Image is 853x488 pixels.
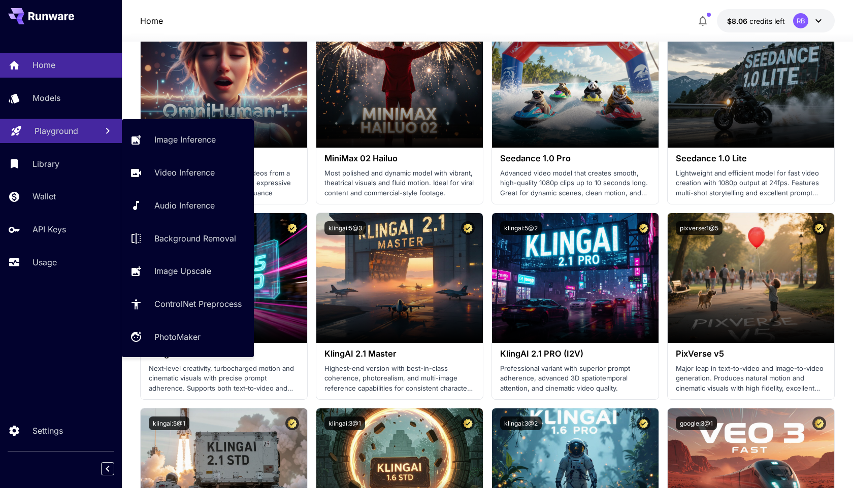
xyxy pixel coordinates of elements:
button: Certified Model – Vetted for best performance and includes a commercial license. [285,416,299,430]
h3: Seedance 1.0 Pro [500,154,650,163]
h3: KlingAI 2.1 PRO (I2V) [500,349,650,359]
div: $8.05964 [727,16,785,26]
p: Home [140,15,163,27]
a: Video Inference [122,160,254,185]
button: klingai:5@3 [324,221,366,235]
button: Certified Model – Vetted for best performance and includes a commercial license. [461,416,475,430]
img: alt [492,213,659,343]
img: alt [492,18,659,148]
button: klingai:3@2 [500,416,542,430]
p: Lightweight and efficient model for fast video creation with 1080p output at 24fps. Features mult... [676,168,826,198]
h3: MiniMax 02 Hailuo [324,154,475,163]
p: Major leap in text-to-video and image-to-video generation. Produces natural motion and cinematic ... [676,364,826,394]
button: Certified Model – Vetted for best performance and includes a commercial license. [812,221,826,235]
nav: breadcrumb [140,15,163,27]
a: PhotoMaker [122,325,254,350]
p: Advanced video model that creates smooth, high-quality 1080p clips up to 10 seconds long. Great f... [500,168,650,198]
button: google:3@1 [676,416,717,430]
a: Image Inference [122,127,254,152]
p: Next‑level creativity, turbocharged motion and cinematic visuals with precise prompt adherence. S... [149,364,299,394]
p: Usage [32,256,57,268]
a: ControlNet Preprocess [122,292,254,317]
img: alt [316,213,483,343]
a: Background Removal [122,226,254,251]
div: Collapse sidebar [109,460,122,478]
p: Background Removal [154,232,236,245]
button: Collapse sidebar [101,462,114,475]
div: RB [793,13,808,28]
p: Image Inference [154,133,216,146]
p: Professional variant with superior prompt adherence, advanced 3D spatiotemporal attention, and ci... [500,364,650,394]
button: Certified Model – Vetted for best performance and includes a commercial license. [285,221,299,235]
p: Image Upscale [154,265,211,277]
button: Certified Model – Vetted for best performance and includes a commercial license. [637,416,650,430]
button: Certified Model – Vetted for best performance and includes a commercial license. [461,221,475,235]
p: Home [32,59,55,71]
h3: Seedance 1.0 Lite [676,154,826,163]
p: Playground [35,125,78,137]
p: Library [32,158,59,170]
p: Models [32,92,60,104]
p: PhotoMaker [154,331,201,343]
p: API Keys [32,223,66,235]
p: Video Inference [154,166,215,179]
button: Certified Model – Vetted for best performance and includes a commercial license. [637,221,650,235]
button: klingai:5@2 [500,221,542,235]
p: Highest-end version with best-in-class coherence, photorealism, and multi-image reference capabil... [324,364,475,394]
img: alt [316,18,483,148]
p: Audio Inference [154,199,215,212]
button: klingai:5@1 [149,416,189,430]
img: alt [668,213,834,343]
p: Most polished and dynamic model with vibrant, theatrical visuals and fluid motion. Ideal for vira... [324,168,475,198]
p: Wallet [32,190,56,202]
p: ControlNet Preprocess [154,298,242,310]
button: klingai:3@1 [324,416,365,430]
a: Image Upscale [122,259,254,284]
img: alt [668,18,834,148]
span: credits left [749,17,785,25]
button: Certified Model – Vetted for best performance and includes a commercial license. [812,416,826,430]
img: alt [141,18,307,148]
button: pixverse:1@5 [676,221,723,235]
a: Audio Inference [122,193,254,218]
h3: PixVerse v5 [676,349,826,359]
p: Settings [32,425,63,437]
span: $8.06 [727,17,749,25]
button: $8.05964 [717,9,835,32]
h3: KlingAI 2.1 Master [324,349,475,359]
